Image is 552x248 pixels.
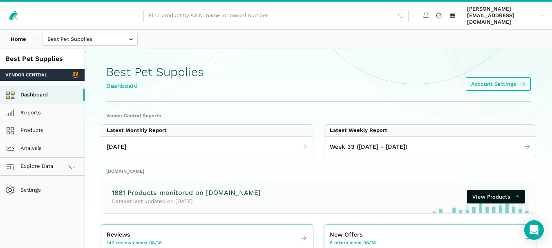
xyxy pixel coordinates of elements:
p: Dataset last updated on [DATE] [112,197,261,206]
span: New Offers [330,230,363,239]
a: [DATE] [101,140,313,154]
div: Open Intercom Messenger [524,220,544,240]
a: [PERSON_NAME][EMAIL_ADDRESS][DOMAIN_NAME] [465,4,547,27]
h2: [DOMAIN_NAME] [106,168,531,174]
span: [PERSON_NAME][EMAIL_ADDRESS][DOMAIN_NAME] [467,6,539,26]
div: Best Pet Supplies [5,54,79,64]
input: Find product by ASIN, name, or model number [143,9,409,22]
span: Vendor Central [5,71,47,78]
a: Week 33 ([DATE] - [DATE]) [324,140,536,154]
a: Home [5,33,31,46]
span: [DATE] [107,142,126,152]
span: 6 offers since 08/18 [330,239,376,246]
div: Latest Weekly Report [330,127,387,134]
span: View Products [472,193,510,201]
input: Best Pet Supplies [42,33,138,46]
span: Reviews [107,230,130,239]
a: View Products [467,190,525,203]
div: Dashboard [106,81,204,91]
h3: 1881 Products monitored on [DOMAIN_NAME] [112,188,261,198]
span: Explore Data [8,162,54,172]
div: Latest Monthly Report [107,127,167,134]
span: Week 33 ([DATE] - [DATE]) [330,142,407,152]
a: Account Settings [466,77,531,91]
span: 142 reviews since 08/18 [107,239,162,246]
h1: Best Pet Supplies [106,65,204,79]
h2: Vendor Central Reports [106,112,531,119]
